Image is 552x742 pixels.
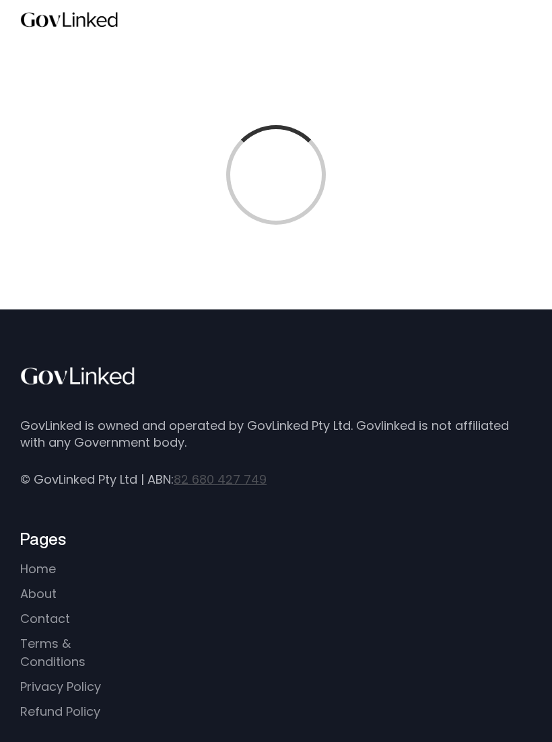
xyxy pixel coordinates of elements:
[20,585,57,603] a: About
[20,702,100,720] a: Refund Policy
[20,634,137,671] a: Terms & Conditions
[20,560,56,578] a: Home
[20,417,532,451] div: GovLinked is owned and operated by GovLinked Pty Ltd. Govlinked is not affiliated with any Govern...
[174,471,267,488] a: 82 680 427 749
[20,7,119,34] a: home
[20,609,70,628] a: Contact
[20,677,101,696] a: Privacy Policy
[20,471,267,488] div: © GovLinked Pty Ltd | ABN:
[20,529,259,550] h2: Pages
